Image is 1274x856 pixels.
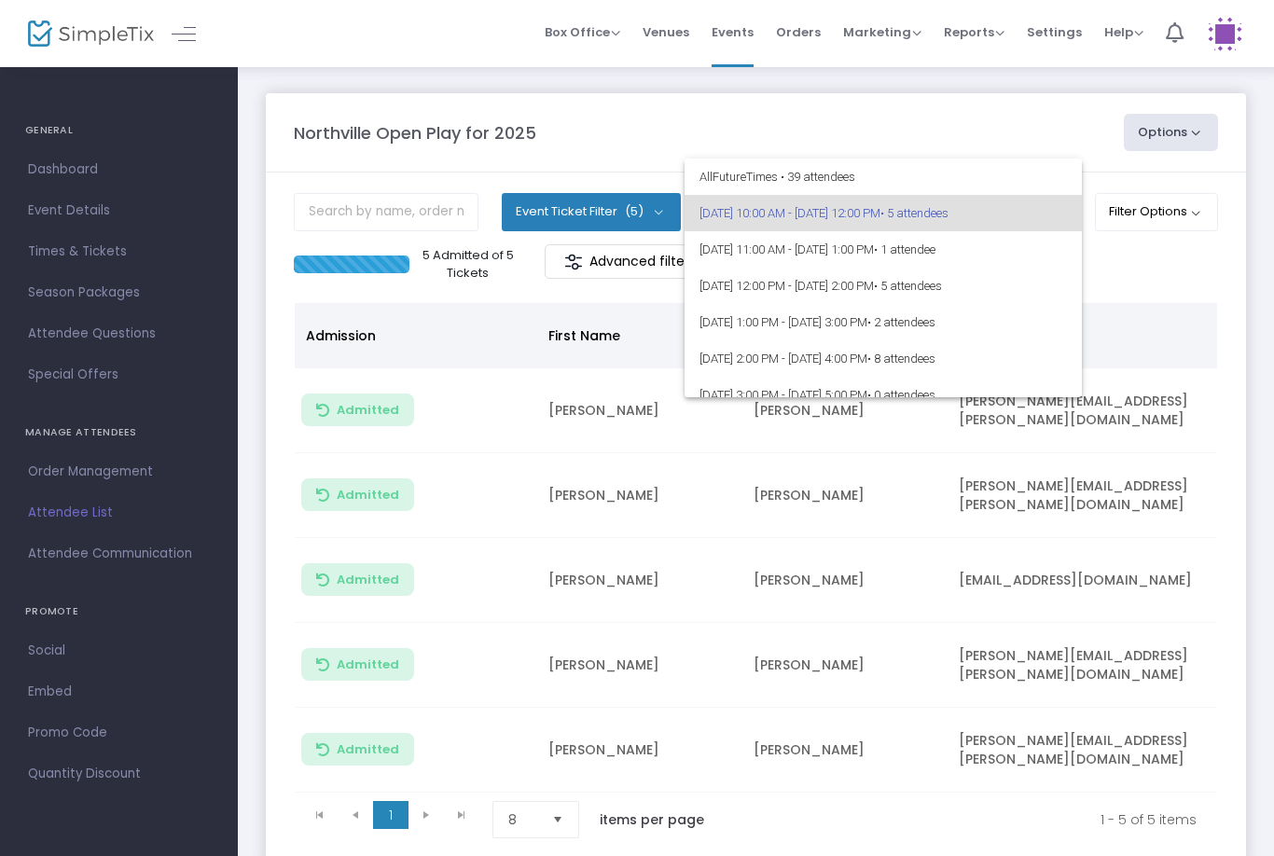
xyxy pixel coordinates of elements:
[880,206,949,220] span: • 5 attendees
[867,352,935,366] span: • 8 attendees
[699,159,1067,195] span: All Future Times • 39 attendees
[699,340,1067,377] span: [DATE] 2:00 PM - [DATE] 4:00 PM
[867,388,935,402] span: • 0 attendees
[874,242,935,256] span: • 1 attendee
[874,279,942,293] span: • 5 attendees
[699,268,1067,304] span: [DATE] 12:00 PM - [DATE] 2:00 PM
[699,231,1067,268] span: [DATE] 11:00 AM - [DATE] 1:00 PM
[699,304,1067,340] span: [DATE] 1:00 PM - [DATE] 3:00 PM
[699,195,1067,231] span: [DATE] 10:00 AM - [DATE] 12:00 PM
[867,315,935,329] span: • 2 attendees
[699,377,1067,413] span: [DATE] 3:00 PM - [DATE] 5:00 PM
